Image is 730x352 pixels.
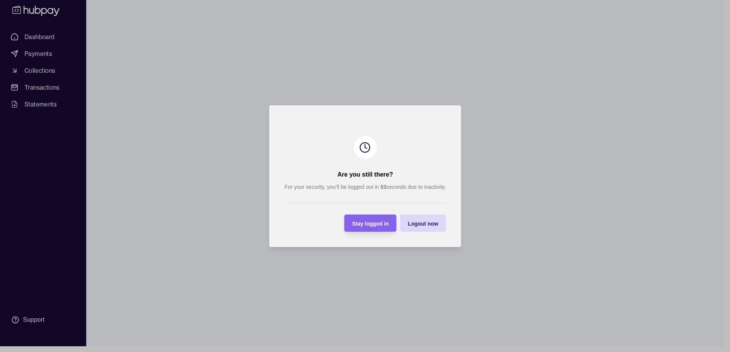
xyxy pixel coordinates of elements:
h2: Are you still there? [337,170,393,179]
button: Logout now [400,214,446,232]
p: For your security, you’ll be logged out in seconds due to inactivity. [284,183,446,191]
button: Stay logged in [344,214,396,232]
span: Logout now [408,220,438,226]
strong: 53 [380,184,386,190]
span: Stay logged in [352,220,389,226]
